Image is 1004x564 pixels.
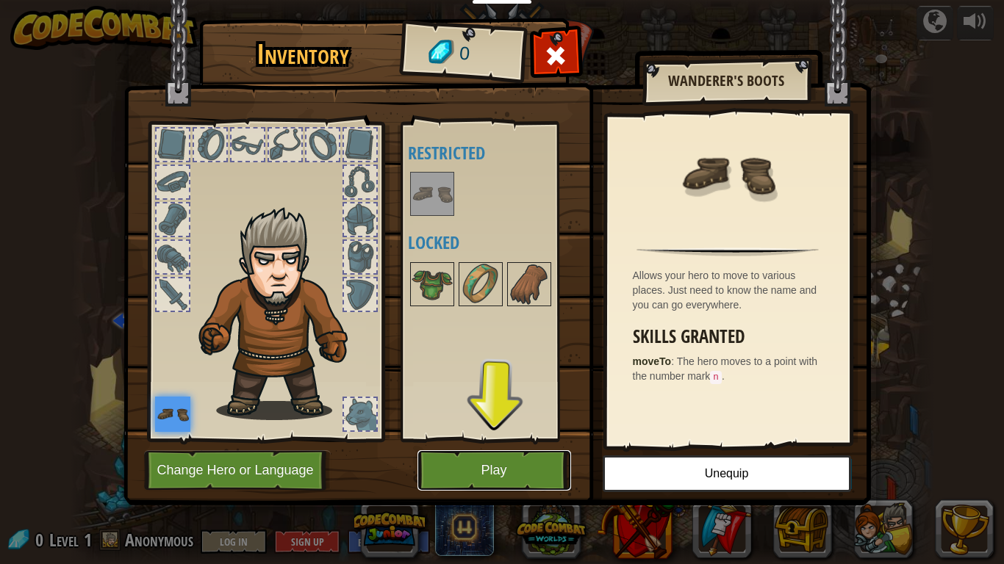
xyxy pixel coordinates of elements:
[460,264,501,305] img: portrait.png
[417,450,571,491] button: Play
[412,264,453,305] img: portrait.png
[209,39,397,70] h1: Inventory
[657,73,795,89] h2: Wanderer's Boots
[680,126,775,222] img: portrait.png
[155,397,190,432] img: portrait.png
[710,371,722,384] code: n
[408,233,581,252] h4: Locked
[633,355,672,367] strong: moveTo
[637,247,818,256] img: hr.png
[671,355,677,367] span: :
[458,40,470,68] span: 0
[633,268,831,312] div: Allows your hero to move to various places. Just need to know the name and you can go everywhere.
[509,264,550,305] img: portrait.png
[192,206,372,420] img: hair_m2.png
[633,327,831,347] h3: Skills Granted
[412,173,453,214] img: portrait.png
[603,455,851,492] button: Unequip
[144,450,331,491] button: Change Hero or Language
[633,355,818,382] span: The hero moves to a point with the number mark .
[408,143,581,162] h4: Restricted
